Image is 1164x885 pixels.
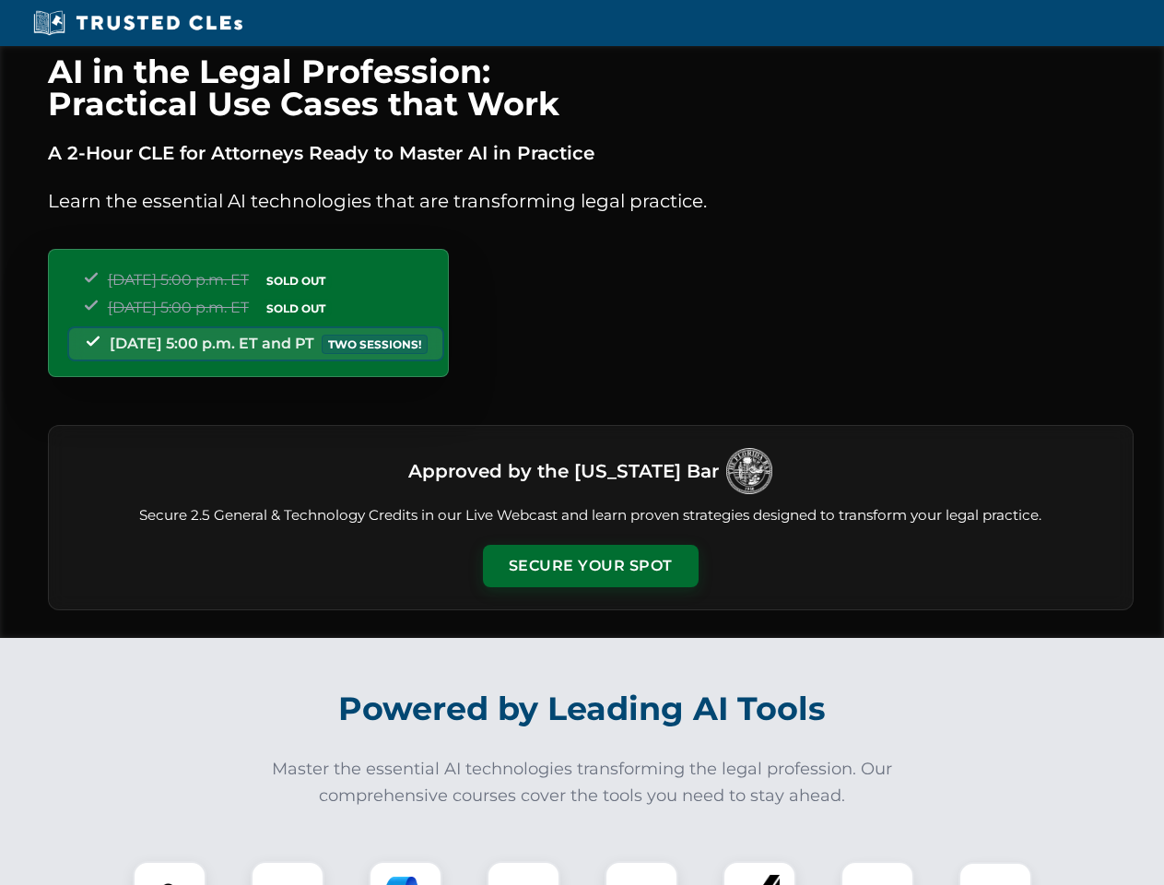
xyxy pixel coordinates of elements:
span: SOLD OUT [260,271,332,290]
p: Learn the essential AI technologies that are transforming legal practice. [48,186,1134,216]
p: A 2-Hour CLE for Attorneys Ready to Master AI in Practice [48,138,1134,168]
button: Secure Your Spot [483,545,699,587]
span: [DATE] 5:00 p.m. ET [108,271,249,289]
h2: Powered by Leading AI Tools [72,677,1093,741]
img: Logo [726,448,772,494]
h3: Approved by the [US_STATE] Bar [408,454,719,488]
span: SOLD OUT [260,299,332,318]
img: Trusted CLEs [28,9,248,37]
p: Secure 2.5 General & Technology Credits in our Live Webcast and learn proven strategies designed ... [71,505,1111,526]
p: Master the essential AI technologies transforming the legal profession. Our comprehensive courses... [260,756,905,809]
span: [DATE] 5:00 p.m. ET [108,299,249,316]
h1: AI in the Legal Profession: Practical Use Cases that Work [48,55,1134,120]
